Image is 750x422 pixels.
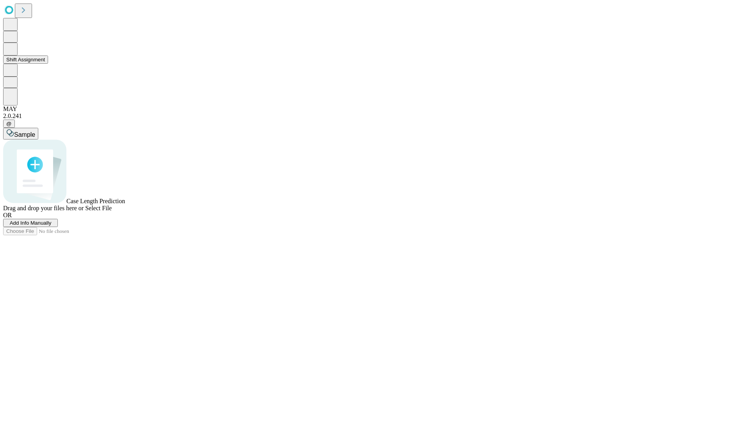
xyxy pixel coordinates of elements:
[3,219,58,227] button: Add Info Manually
[14,131,35,138] span: Sample
[3,212,12,218] span: OR
[3,55,48,64] button: Shift Assignment
[3,105,747,113] div: MAY
[66,198,125,204] span: Case Length Prediction
[3,128,38,139] button: Sample
[3,113,747,120] div: 2.0.241
[3,120,15,128] button: @
[85,205,112,211] span: Select File
[3,205,84,211] span: Drag and drop your files here or
[10,220,52,226] span: Add Info Manually
[6,121,12,127] span: @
